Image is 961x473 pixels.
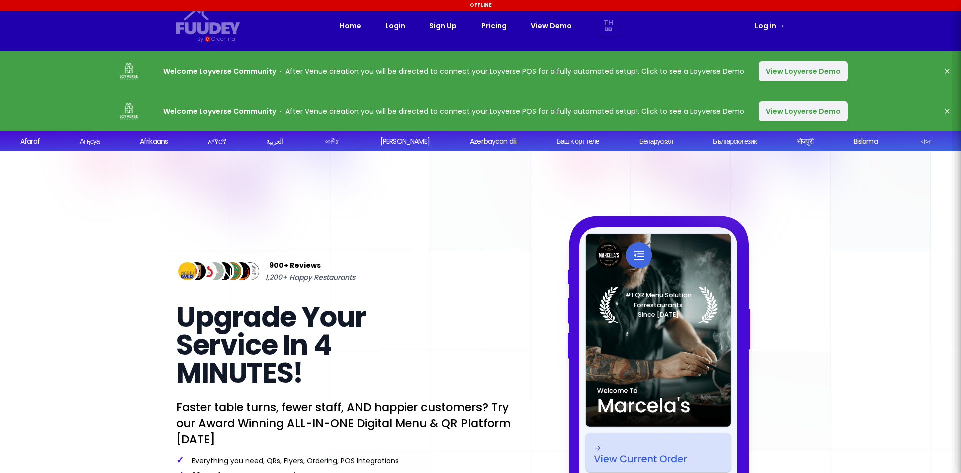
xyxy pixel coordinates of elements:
a: Log in [755,20,785,32]
div: Аҧсуа [80,136,100,147]
p: Everything you need, QRs, Flyers, Ordering, POS Integrations [176,455,513,466]
div: [PERSON_NAME] [380,136,430,147]
p: After Venue creation you will be directed to connect your Loyverse POS for a fully automated setu... [163,65,744,77]
div: Orderlina [211,35,235,43]
div: አማርኛ [208,136,226,147]
a: Sign Up [429,20,457,32]
div: Башҡорт теле [556,136,599,147]
span: → [778,21,785,31]
span: Upgrade Your Service In 4 MINUTES! [176,297,366,393]
div: भोजपुरी [797,136,814,147]
a: Home [340,20,361,32]
img: Review Img [185,260,208,283]
div: বাংলা [921,136,931,147]
div: Afaraf [20,136,40,147]
div: Bislama [854,136,878,147]
a: View Demo [531,20,572,32]
div: Azərbaycan dili [470,136,516,147]
a: Pricing [481,20,507,32]
strong: Welcome Loyverse Community [163,66,276,76]
p: Faster table turns, fewer staff, AND happier customers? Try our Award Winning ALL-IN-ONE Digital ... [176,399,513,447]
span: 900+ Reviews [269,259,321,271]
img: Review Img [239,260,261,283]
img: Review Img [194,260,217,283]
div: العربية [266,136,283,147]
div: By [197,35,203,43]
img: Review Img [212,260,235,283]
div: Afrikaans [140,136,168,147]
div: Offline [2,2,959,9]
img: Review Img [221,260,244,283]
span: 1,200+ Happy Restaurants [265,271,355,283]
div: অসমীয়া [324,136,340,147]
button: View Loyverse Demo [759,101,848,121]
strong: Welcome Loyverse Community [163,106,276,116]
svg: {/* Added fill="currentColor" here */} {/* This rectangle defines the background. Its explicit fi... [176,8,240,35]
div: Беларуская [639,136,673,147]
img: Review Img [176,260,199,283]
button: View Loyverse Demo [759,61,848,81]
img: Laurel [599,286,718,323]
img: Review Img [203,260,226,283]
a: Login [385,20,405,32]
div: Български език [713,136,757,147]
img: Review Img [230,260,253,283]
span: ✓ [176,454,184,466]
p: After Venue creation you will be directed to connect your Loyverse POS for a fully automated setu... [163,105,744,117]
